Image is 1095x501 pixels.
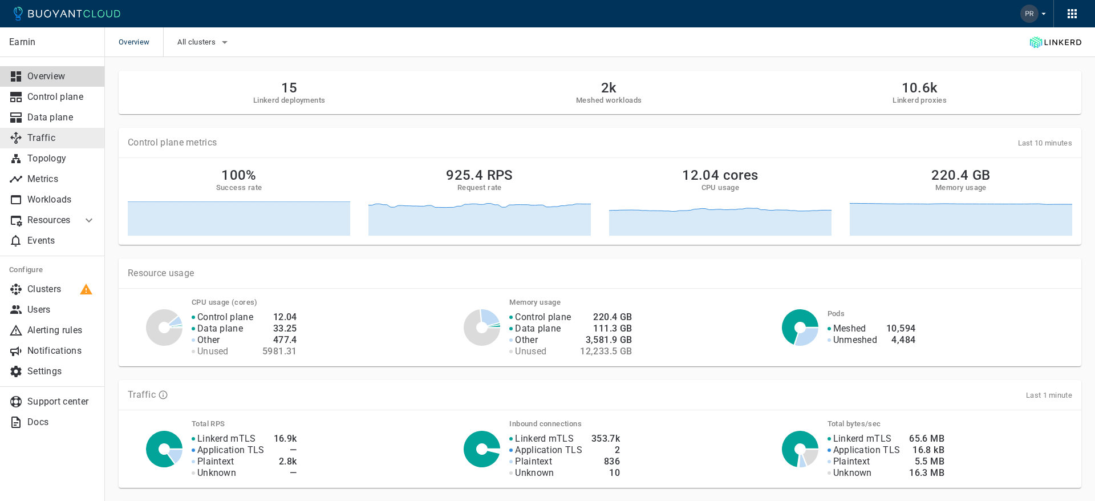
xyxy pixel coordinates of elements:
[9,37,95,48] p: Earnin
[177,34,232,51] button: All clusters
[27,366,96,377] p: Settings
[27,325,96,336] p: Alerting rules
[177,38,218,47] span: All clusters
[27,91,96,103] p: Control plane
[27,417,96,428] p: Docs
[27,132,96,144] p: Traffic
[27,235,96,247] p: Events
[27,153,96,164] p: Topology
[1020,5,1039,23] img: Priya Namasivayam
[27,112,96,123] p: Data plane
[27,194,96,205] p: Workloads
[27,396,96,407] p: Support center
[27,284,96,295] p: Clusters
[27,215,73,226] p: Resources
[9,265,96,274] h5: Configure
[27,345,96,357] p: Notifications
[27,173,96,185] p: Metrics
[27,71,96,82] p: Overview
[119,27,163,57] span: Overview
[27,304,96,316] p: Users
